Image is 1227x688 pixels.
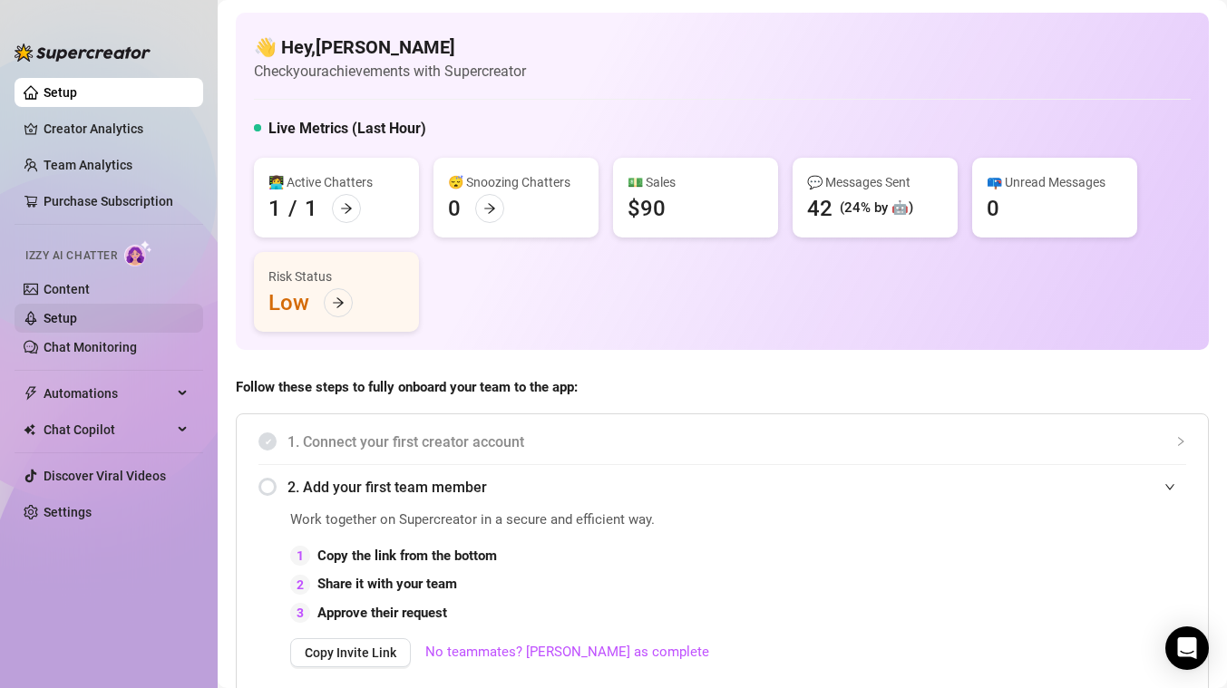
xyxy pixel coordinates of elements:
[268,266,404,286] div: Risk Status
[287,476,1186,499] span: 2. Add your first team member
[317,576,457,592] strong: Share it with your team
[807,194,833,223] div: 42
[840,198,913,219] div: (24% by 🤖)
[124,240,152,266] img: AI Chatter
[268,118,426,140] h5: Live Metrics (Last Hour)
[25,247,117,265] span: Izzy AI Chatter
[287,431,1186,453] span: 1. Connect your first creator account
[987,194,999,223] div: 0
[340,202,353,215] span: arrow-right
[15,44,151,62] img: logo-BBDzfeDw.svg
[44,114,189,143] a: Creator Analytics
[44,187,189,216] a: Purchase Subscription
[290,546,310,566] div: 1
[290,575,310,595] div: 2
[332,296,345,309] span: arrow-right
[254,34,526,60] h4: 👋 Hey, [PERSON_NAME]
[24,423,35,436] img: Chat Copilot
[44,158,132,172] a: Team Analytics
[268,172,404,192] div: 👩‍💻 Active Chatters
[258,420,1186,464] div: 1. Connect your first creator account
[44,340,137,354] a: Chat Monitoring
[305,194,317,223] div: 1
[290,638,411,667] button: Copy Invite Link
[268,194,281,223] div: 1
[448,194,461,223] div: 0
[44,282,90,296] a: Content
[807,172,943,192] div: 💬 Messages Sent
[425,642,709,664] a: No teammates? [PERSON_NAME] as complete
[254,60,526,82] article: Check your achievements with Supercreator
[44,505,92,519] a: Settings
[317,605,447,621] strong: Approve their request
[290,603,310,623] div: 3
[305,645,396,660] span: Copy Invite Link
[987,172,1123,192] div: 📪 Unread Messages
[483,202,496,215] span: arrow-right
[290,509,778,531] span: Work together on Supercreator in a secure and efficient way.
[258,465,1186,509] div: 2. Add your first team member
[44,469,166,483] a: Discover Viral Videos
[317,547,497,564] strong: Copy the link from the bottom
[44,379,172,408] span: Automations
[236,379,578,395] strong: Follow these steps to fully onboard your team to the app:
[1165,626,1209,670] div: Open Intercom Messenger
[448,172,584,192] div: 😴 Snoozing Chatters
[1164,481,1175,492] span: expanded
[44,311,77,325] a: Setup
[628,194,666,223] div: $90
[1175,436,1186,447] span: collapsed
[628,172,764,192] div: 💵 Sales
[24,386,38,401] span: thunderbolt
[44,85,77,100] a: Setup
[44,415,172,444] span: Chat Copilot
